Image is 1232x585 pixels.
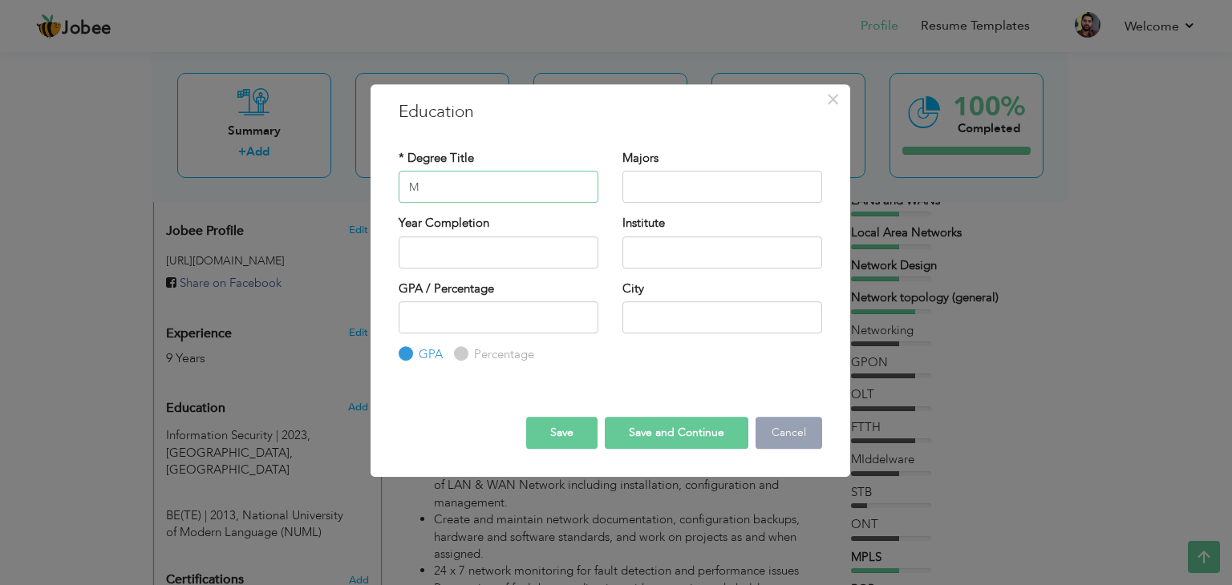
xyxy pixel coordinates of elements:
button: Save and Continue [605,417,748,449]
label: Majors [622,150,659,167]
div: Add your educational degree. [166,392,369,542]
button: Close [821,87,846,112]
label: * Degree Title [399,150,474,167]
button: Save [526,417,598,449]
button: Cancel [756,417,822,449]
span: × [826,85,840,114]
label: Year Completion [399,215,489,232]
h3: Education [399,100,822,124]
label: Institute [622,215,665,232]
label: GPA / Percentage [399,280,494,297]
label: Percentage [470,346,534,363]
label: City [622,280,644,297]
label: GPA [415,346,443,363]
